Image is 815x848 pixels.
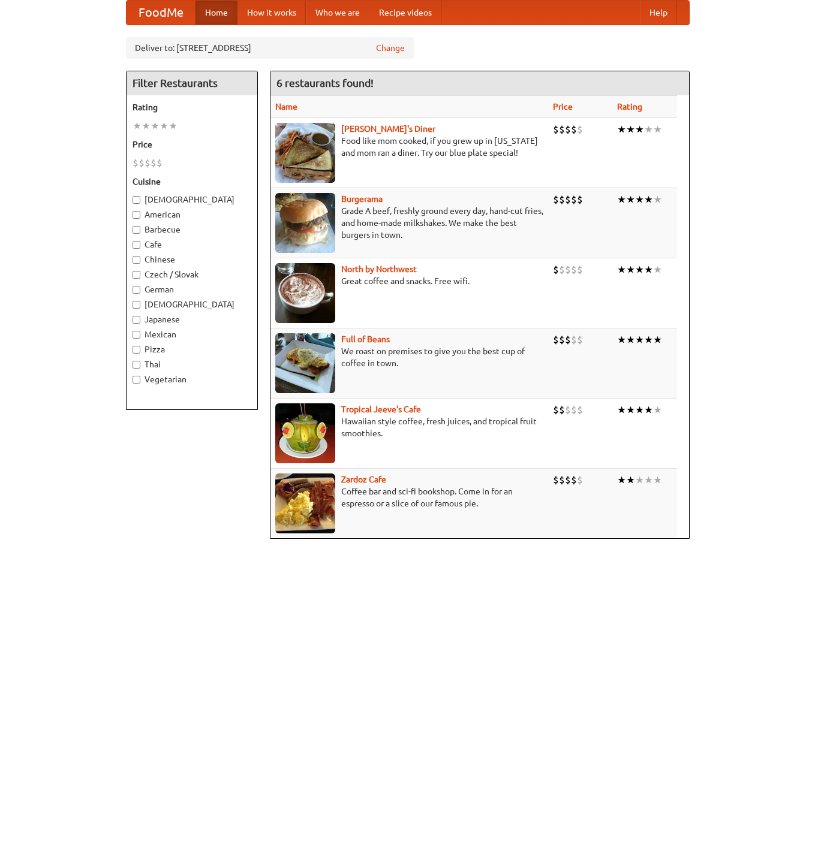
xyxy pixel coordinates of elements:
[341,475,386,484] a: Zardoz Cafe
[635,193,644,206] li: ★
[559,123,565,136] li: $
[160,119,169,132] li: ★
[133,313,251,325] label: Japanese
[635,263,644,276] li: ★
[559,333,565,346] li: $
[133,254,251,265] label: Chinese
[127,1,196,25] a: FoodMe
[626,333,635,346] li: ★
[553,333,559,346] li: $
[139,156,145,170] li: $
[275,205,543,241] p: Grade A beef, freshly ground every day, hand-cut fries, and home-made milkshakes. We make the bes...
[635,123,644,136] li: ★
[626,403,635,417] li: ★
[653,333,662,346] li: ★
[133,376,140,384] input: Vegetarian
[653,403,662,417] li: ★
[133,224,251,236] label: Barbecue
[653,193,662,206] li: ★
[635,333,644,346] li: ★
[577,473,583,487] li: $
[275,263,335,323] img: north.jpg
[644,403,653,417] li: ★
[306,1,369,25] a: Who we are
[133,101,251,113] h5: Rating
[617,193,626,206] li: ★
[133,256,140,264] input: Chinese
[133,156,139,170] li: $
[275,415,543,439] p: Hawaiian style coffee, fresh juices, and tropical fruit smoothies.
[565,333,571,346] li: $
[275,193,335,253] img: burgerama.jpg
[151,119,160,132] li: ★
[133,331,140,339] input: Mexican
[640,1,677,25] a: Help
[553,123,559,136] li: $
[617,333,626,346] li: ★
[617,102,642,111] a: Rating
[571,473,577,487] li: $
[571,263,577,276] li: $
[577,263,583,276] li: $
[275,473,335,533] img: zardoz.jpg
[571,333,577,346] li: $
[559,263,565,276] li: $
[577,193,583,206] li: $
[571,123,577,136] li: $
[626,263,635,276] li: ★
[133,316,140,324] input: Japanese
[196,1,237,25] a: Home
[559,193,565,206] li: $
[276,77,374,89] ng-pluralize: 6 restaurants found!
[341,124,435,134] a: [PERSON_NAME]'s Diner
[133,361,140,369] input: Thai
[145,156,151,170] li: $
[133,283,251,295] label: German
[237,1,306,25] a: How it works
[133,176,251,188] h5: Cuisine
[142,119,151,132] li: ★
[644,193,653,206] li: ★
[133,268,251,280] label: Czech / Slovak
[553,102,573,111] a: Price
[577,403,583,417] li: $
[341,334,390,344] a: Full of Beans
[133,346,140,354] input: Pizza
[617,263,626,276] li: ★
[571,193,577,206] li: $
[133,209,251,221] label: American
[553,473,559,487] li: $
[635,473,644,487] li: ★
[577,123,583,136] li: $
[565,473,571,487] li: $
[133,196,140,204] input: [DEMOGRAPHIC_DATA]
[571,403,577,417] li: $
[133,226,140,234] input: Barbecue
[151,156,157,170] li: $
[626,123,635,136] li: ★
[275,485,543,509] p: Coffee bar and sci-fi bookshop. Come in for an espresso or a slice of our famous pie.
[653,473,662,487] li: ★
[559,403,565,417] li: $
[157,156,163,170] li: $
[653,263,662,276] li: ★
[626,473,635,487] li: ★
[275,275,543,287] p: Great coffee and snacks. Free wifi.
[341,405,421,414] b: Tropical Jeeve's Cafe
[341,264,417,274] b: North by Northwest
[133,328,251,340] label: Mexican
[275,403,335,463] img: jeeves.jpg
[653,123,662,136] li: ★
[577,333,583,346] li: $
[133,373,251,385] label: Vegetarian
[553,263,559,276] li: $
[133,301,140,309] input: [DEMOGRAPHIC_DATA]
[617,473,626,487] li: ★
[133,271,140,279] input: Czech / Slovak
[275,102,297,111] a: Name
[275,135,543,159] p: Food like mom cooked, if you grew up in [US_STATE] and mom ran a diner. Try our blue plate special!
[275,123,335,183] img: sallys.jpg
[553,193,559,206] li: $
[565,123,571,136] li: $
